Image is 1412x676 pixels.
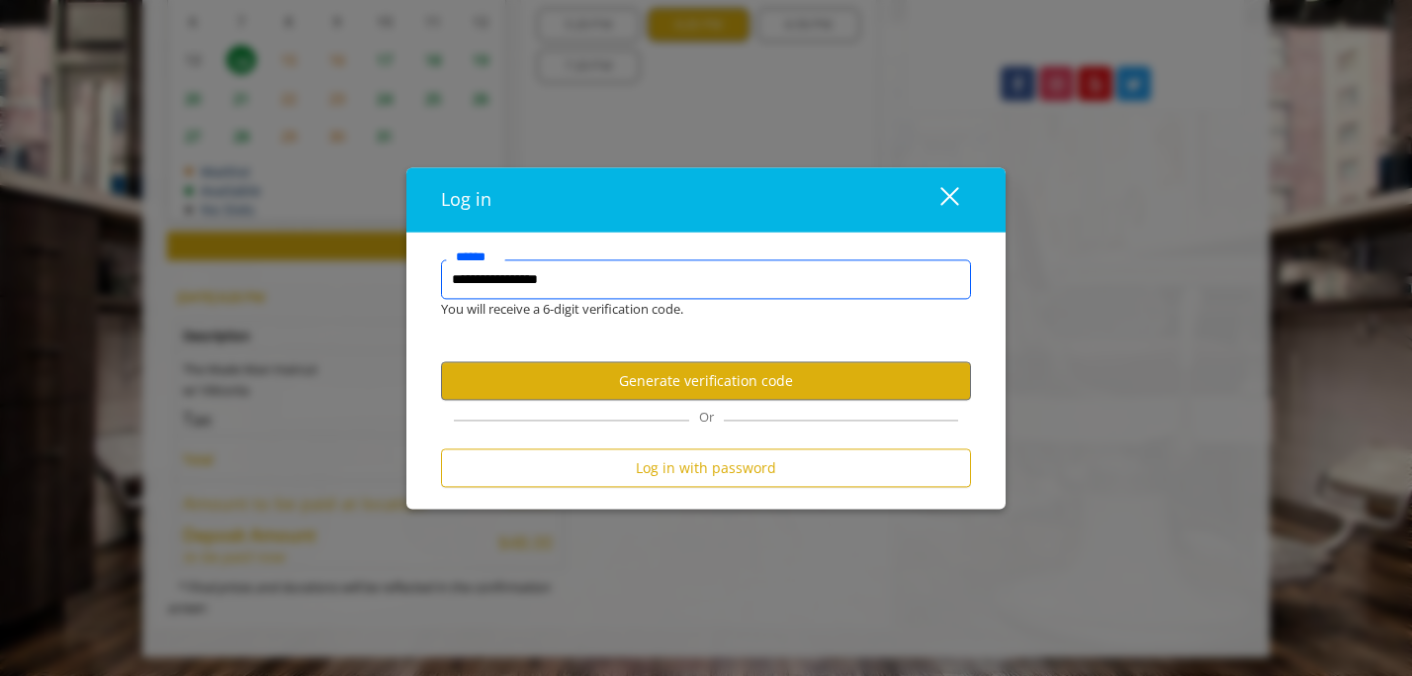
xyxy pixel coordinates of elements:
div: You will receive a 6-digit verification code. [426,300,956,321]
span: Log in [441,188,491,212]
button: Log in with password [441,449,971,488]
button: close dialog [904,180,971,221]
span: Or [689,409,724,427]
div: close dialog [918,185,957,215]
button: Generate verification code [441,361,971,400]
